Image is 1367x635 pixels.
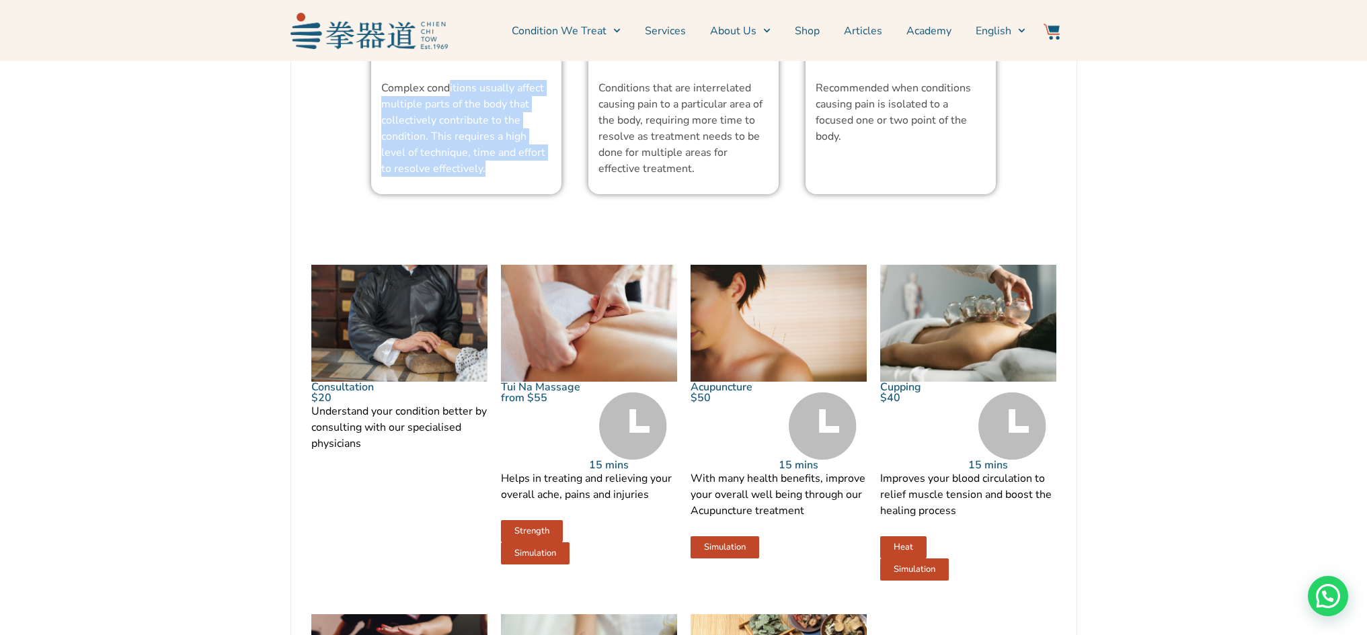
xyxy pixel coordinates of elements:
[501,380,580,394] a: Tui Na Massage
[455,14,1026,48] nav: Menu
[976,14,1025,48] a: English
[501,392,589,403] p: from $55
[512,14,621,48] a: Condition We Treat
[789,392,857,460] img: Time Grey
[779,460,867,470] p: 15 mins
[501,470,677,503] p: Helps in treating and relieving your overall ache, pains and injuries
[710,14,771,48] a: About Us
[844,14,882,48] a: Articles
[978,392,1046,460] img: Time Grey
[976,23,1011,39] span: English
[311,403,487,452] p: Understand your condition better by consulting with our specialised physicians
[501,520,563,542] a: Strength
[691,392,779,403] p: $50
[311,392,487,403] p: $20
[880,536,927,558] a: Heat
[704,543,746,552] span: Simulation
[691,380,752,394] a: Acupuncture
[880,380,921,394] a: Cupping
[816,80,986,144] p: Recommended when conditions causing pain is isolated to a focused one or two point of the body.
[691,470,867,519] p: With many health benefits, improve your overall well being through our Acupuncture treatment
[1044,24,1060,40] img: Website Icon-03
[691,536,759,558] a: Simulation
[880,470,1056,519] p: Improves your blood circulation to relief muscle tension and boost the healing process
[894,565,935,574] span: Simulation
[311,380,374,394] a: Consultation
[514,549,556,558] span: Simulation
[598,80,769,177] p: Conditions that are interrelated causing pain to a particular area of the body, requiring more ti...
[501,542,570,564] a: Simulation
[599,392,667,460] img: Time Grey
[795,14,820,48] a: Shop
[381,80,551,177] p: Complex conditions usually affect multiple parts of the body that collectively contribute to the ...
[880,392,968,403] p: $40
[589,460,677,470] p: 15 mins
[968,460,1056,470] p: 15 mins
[645,14,686,48] a: Services
[906,14,951,48] a: Academy
[894,543,913,552] span: Heat
[514,527,549,536] span: Strength
[880,558,949,581] a: Simulation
